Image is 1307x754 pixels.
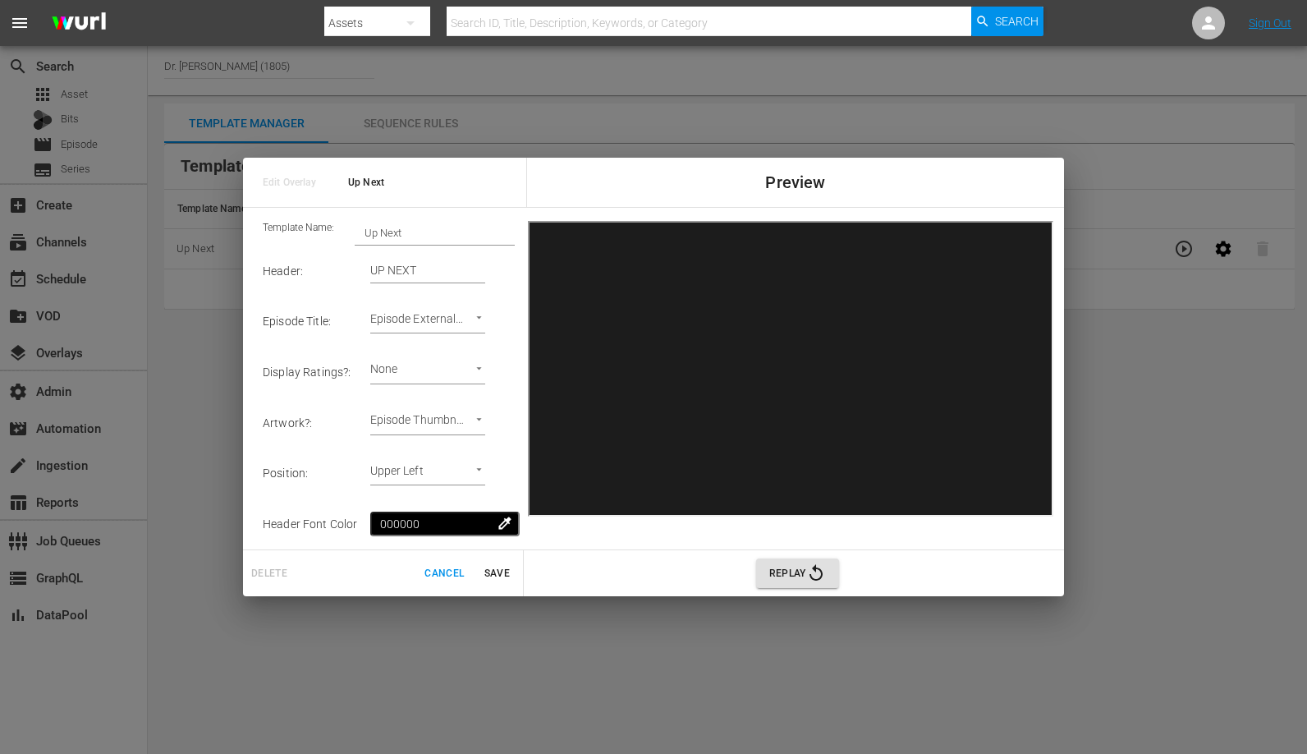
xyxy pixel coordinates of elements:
[370,360,485,384] div: None
[263,499,370,549] td: Header Font Color
[263,297,370,347] td: Episode Title :
[370,411,485,435] div: Episode Thumbnail
[424,565,464,582] span: Cancel
[263,398,370,448] td: Artwork? :
[263,246,370,297] td: Header :
[418,560,470,587] button: Cancel
[1249,16,1291,30] a: Sign Out
[370,462,485,486] div: Upper Left
[243,566,296,579] span: Can't delete template because it's used in 1 rule
[765,173,825,192] span: Preview
[477,565,516,582] span: Save
[769,563,826,583] span: Replay
[39,4,118,43] img: ans4CAIJ8jUAAAAAAAAAAAAAAAAAAAAAAAAgQb4GAAAAAAAAAAAAAAAAAAAAAAAAJMjXAAAAAAAAAAAAAAAAAAAAAAAAgAT5G...
[263,448,370,499] td: Position :
[370,310,485,334] div: Episode External Title
[348,173,531,192] span: Up Next
[470,560,523,587] button: Save
[995,7,1039,36] span: Search
[263,173,323,192] span: Edit Overlay
[263,221,334,246] span: Template Name:
[263,347,370,398] td: Display Ratings? :
[756,559,839,588] button: Replay
[497,515,513,531] span: colorize
[10,13,30,33] span: menu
